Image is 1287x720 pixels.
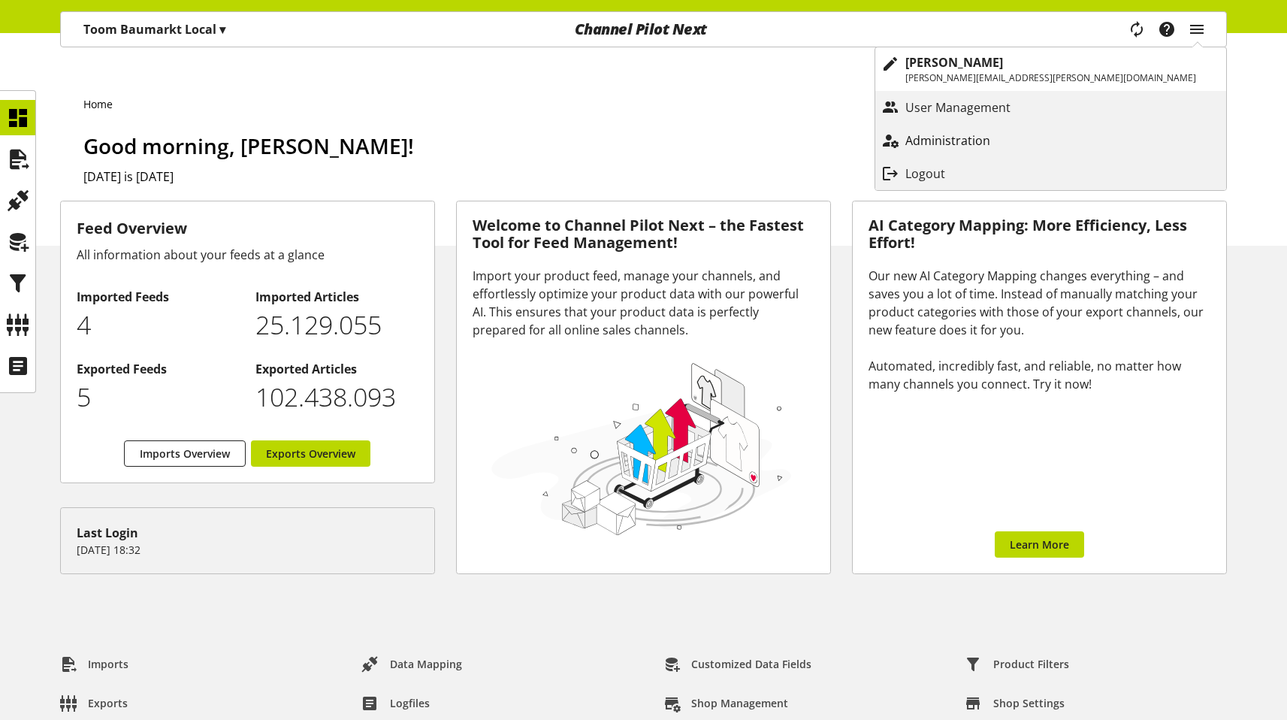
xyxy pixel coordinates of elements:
h2: Imported Feeds [77,288,240,306]
span: Logfiles [390,695,430,711]
div: Our new AI Category Mapping changes everything – and saves you a lot of time. Instead of manually... [869,267,1210,393]
p: 5 [77,378,240,416]
div: All information about your feeds at a glance [77,246,418,264]
span: Product Filters [993,656,1069,672]
div: Last Login [77,524,418,542]
b: [PERSON_NAME] [905,54,1003,71]
h2: [DATE] is [DATE] [83,168,1227,186]
p: 4 [77,306,240,344]
p: [PERSON_NAME][EMAIL_ADDRESS][PERSON_NAME][DOMAIN_NAME] [905,71,1196,85]
h3: AI Category Mapping: More Efficiency, Less Effort! [869,217,1210,251]
h2: Exported Articles [255,360,418,378]
span: Data Mapping [390,656,462,672]
a: Shop Management [651,690,800,717]
a: Exports [48,690,140,717]
span: Exports Overview [266,446,355,461]
a: User Management [875,94,1226,121]
span: Shop Management [691,695,788,711]
a: Product Filters [953,651,1081,678]
span: Exports [88,695,128,711]
div: Import your product feed, manage your channels, and effortlessly optimize your product data with ... [473,267,814,339]
p: [DATE] 18:32 [77,542,418,558]
a: Customized Data Fields [651,651,823,678]
h2: Imported Articles [255,288,418,306]
span: Customized Data Fields [691,656,811,672]
a: Exports Overview [251,440,370,467]
h2: Exported Feeds [77,360,240,378]
span: Imports Overview [140,446,230,461]
span: ▾ [219,21,225,38]
span: Learn More [1010,537,1069,552]
a: Shop Settings [953,690,1077,717]
h3: Welcome to Channel Pilot Next – the Fastest Tool for Feed Management! [473,217,814,251]
a: Logfiles [350,690,442,717]
p: User Management [905,98,1041,116]
h3: Feed Overview [77,217,418,240]
p: 25129055 [255,306,418,344]
p: 102438093 [255,378,418,416]
a: Learn More [995,531,1084,558]
p: Administration [905,132,1020,150]
a: Administration [875,127,1226,154]
a: Data Mapping [350,651,474,678]
span: Good morning, [PERSON_NAME]! [83,132,414,160]
a: Imports [48,651,140,678]
span: Imports [88,656,128,672]
img: 78e1b9dcff1e8392d83655fcfc870417.svg [488,358,796,539]
nav: main navigation [60,11,1227,47]
p: Logout [905,165,975,183]
span: Shop Settings [993,695,1065,711]
a: [PERSON_NAME][PERSON_NAME][EMAIL_ADDRESS][PERSON_NAME][DOMAIN_NAME] [875,47,1226,91]
a: Imports Overview [124,440,246,467]
p: Toom Baumarkt Local [83,20,225,38]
